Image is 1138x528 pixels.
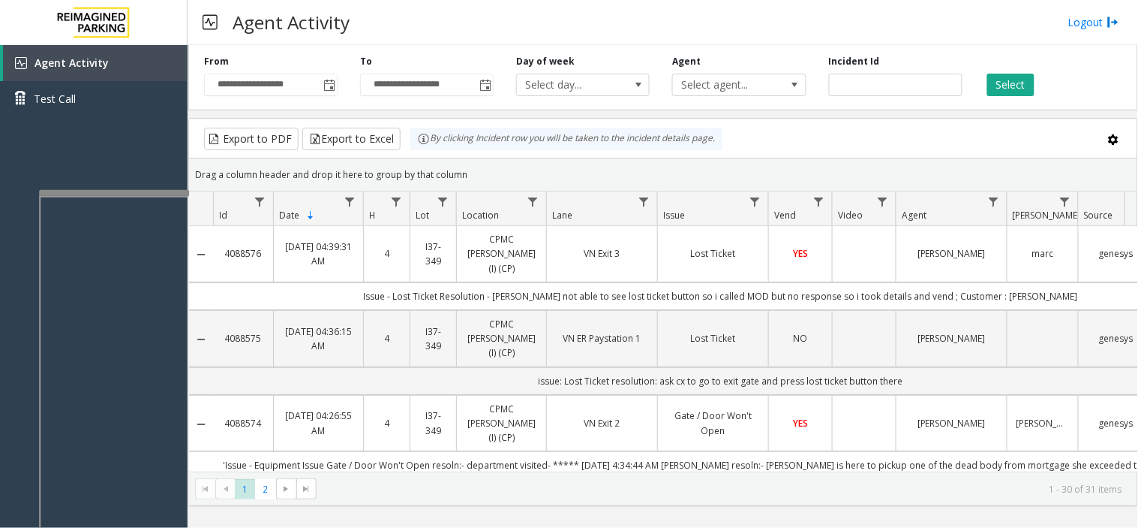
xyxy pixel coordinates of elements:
[466,402,537,445] a: CPMC [PERSON_NAME] (I) (CP)
[386,192,407,212] a: H Filter Menu
[35,56,109,70] span: Agent Activity
[283,240,354,268] a: [DATE] 04:39:31 AM
[466,232,537,276] a: CPMC [PERSON_NAME] (I) (CP)
[250,192,270,212] a: Id Filter Menu
[902,209,926,222] span: Agent
[283,324,354,353] a: [DATE] 04:36:15 AM
[305,210,317,222] span: Sortable
[905,416,998,430] a: [PERSON_NAME]
[283,409,354,437] a: [DATE] 04:26:55 AM
[15,57,27,69] img: 'icon'
[189,249,213,261] a: Collapse Details
[410,128,722,150] div: By clicking Incident row you will be taken to the incident details page.
[222,246,264,261] a: 4088576
[1084,209,1113,222] span: Source
[204,128,299,150] button: Export to PDF
[1055,192,1075,212] a: Parker Filter Menu
[300,483,312,495] span: Go to the last page
[34,91,76,107] span: Test Call
[373,416,401,430] a: 4
[419,324,447,353] a: I37-349
[838,209,863,222] span: Video
[373,246,401,261] a: 4
[1013,209,1081,222] span: [PERSON_NAME]
[778,246,823,261] a: YES
[556,246,648,261] a: VN Exit 3
[219,209,227,222] span: Id
[276,478,296,499] span: Go to the next page
[418,133,430,145] img: infoIcon.svg
[556,331,648,345] a: VN ER Paystation 1
[987,74,1034,96] button: Select
[189,418,213,430] a: Collapse Details
[667,246,759,261] a: Lost Ticket
[1016,246,1069,261] a: marc
[1107,14,1119,30] img: logout
[419,240,447,268] a: I37-349
[552,209,572,222] span: Lane
[222,416,264,430] a: 4088574
[778,331,823,345] a: NO
[340,192,360,212] a: Date Filter Menu
[373,331,401,345] a: 4
[905,331,998,345] a: [PERSON_NAME]
[809,192,829,212] a: Vend Filter Menu
[3,45,188,81] a: Agent Activity
[667,331,759,345] a: Lost Ticket
[203,4,218,41] img: pageIcon
[1016,416,1069,430] a: [PERSON_NAME]
[296,478,317,499] span: Go to the last page
[466,317,537,361] a: CPMC [PERSON_NAME] (I) (CP)
[872,192,893,212] a: Video Filter Menu
[302,128,401,150] button: Export to Excel
[774,209,796,222] span: Vend
[204,55,229,68] label: From
[255,479,275,499] span: Page 2
[189,333,213,345] a: Collapse Details
[794,332,808,345] span: NO
[235,479,255,499] span: Page 1
[672,55,701,68] label: Agent
[360,55,372,68] label: To
[905,246,998,261] a: [PERSON_NAME]
[369,209,376,222] span: H
[419,409,447,437] a: I37-349
[517,74,623,95] span: Select day...
[793,247,808,260] span: YES
[189,161,1137,188] div: Drag a column header and drop it here to group by that column
[793,417,808,430] span: YES
[634,192,654,212] a: Lane Filter Menu
[523,192,543,212] a: Location Filter Menu
[556,416,648,430] a: VN Exit 2
[462,209,499,222] span: Location
[673,74,779,95] span: Select agent...
[281,483,293,495] span: Go to the next page
[829,55,880,68] label: Incident Id
[745,192,765,212] a: Issue Filter Menu
[416,209,429,222] span: Lot
[983,192,1004,212] a: Agent Filter Menu
[225,4,357,41] h3: Agent Activity
[279,209,299,222] span: Date
[667,409,759,437] a: Gate / Door Won't Open
[663,209,685,222] span: Issue
[516,55,575,68] label: Day of week
[222,331,264,345] a: 4088575
[320,74,337,95] span: Toggle popup
[1068,14,1119,30] a: Logout
[326,483,1122,496] kendo-pager-info: 1 - 30 of 31 items
[476,74,493,95] span: Toggle popup
[189,192,1137,472] div: Data table
[433,192,453,212] a: Lot Filter Menu
[778,416,823,430] a: YES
